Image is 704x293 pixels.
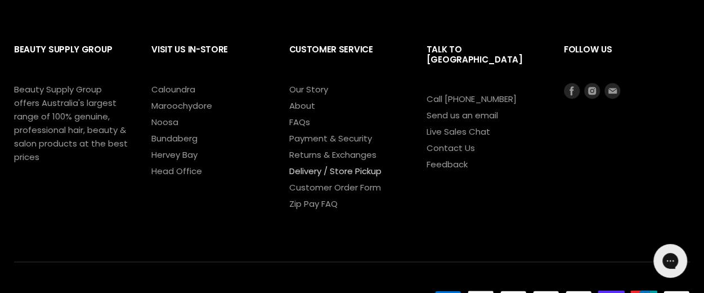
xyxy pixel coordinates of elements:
a: Hervey Bay [151,149,198,161]
a: Payment & Security [289,132,371,144]
a: Caloundra [151,83,195,95]
a: Live Sales Chat [427,126,490,137]
a: About [289,100,315,112]
a: Call [PHONE_NUMBER] [427,93,517,105]
a: Contact Us [427,142,475,154]
h2: Beauty Supply Group [14,35,129,82]
a: FAQs [289,116,310,128]
a: Our Story [289,83,328,95]
h2: Visit Us In-Store [151,35,266,82]
a: Maroochydore [151,100,212,112]
a: Noosa [151,116,178,128]
a: Bundaberg [151,132,198,144]
p: Beauty Supply Group offers Australia's largest range of 100% genuine, professional hair, beauty &... [14,83,129,164]
iframe: Gorgias live chat messenger [648,240,693,282]
h2: Talk to [GEOGRAPHIC_DATA] [427,35,541,92]
h2: Customer Service [289,35,403,82]
a: Delivery / Store Pickup [289,165,381,177]
a: Feedback [427,158,468,170]
a: Send us an email [427,109,498,121]
h2: Follow us [564,35,690,82]
a: Head Office [151,165,202,177]
a: Customer Order Form [289,181,380,193]
a: Returns & Exchanges [289,149,376,161]
a: Zip Pay FAQ [289,198,337,210]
